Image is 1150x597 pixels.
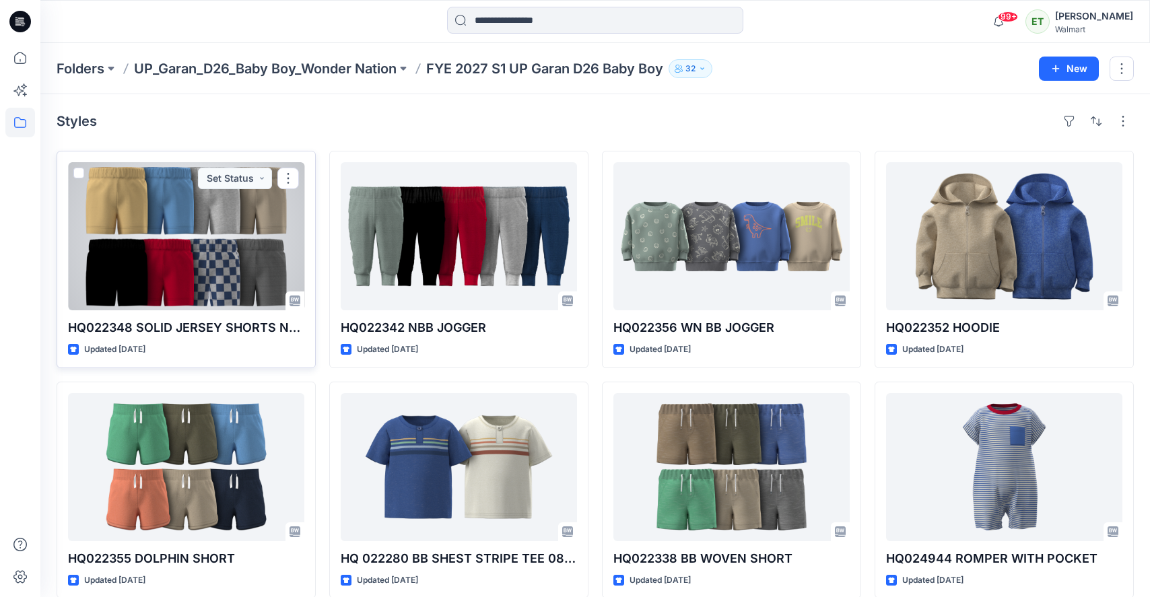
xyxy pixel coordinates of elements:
p: 32 [685,61,696,76]
button: New [1039,57,1099,81]
p: HQ022352 HOODIE [886,318,1122,337]
div: Walmart [1055,24,1133,34]
p: Updated [DATE] [902,573,963,588]
a: HQ022342 NBB JOGGER [341,162,577,310]
a: HQ022352 HOODIE [886,162,1122,310]
div: [PERSON_NAME] [1055,8,1133,24]
a: HQ024944 ROMPER WITH POCKET [886,393,1122,541]
p: HQ024944 ROMPER WITH POCKET [886,549,1122,568]
a: UP_Garan_D26_Baby Boy_Wonder Nation [134,59,397,78]
h4: Styles [57,113,97,129]
span: 99+ [998,11,1018,22]
div: ET [1025,9,1050,34]
a: Folders [57,59,104,78]
p: HQ022338 BB WOVEN SHORT [613,549,850,568]
p: HQ 022280 BB SHEST STRIPE TEE 08:06:25 [341,549,577,568]
p: HQ022342 NBB JOGGER [341,318,577,337]
a: HQ022338 BB WOVEN SHORT [613,393,850,541]
p: FYE 2027 S1 UP Garan D26 Baby Boy [426,59,663,78]
p: Updated [DATE] [357,573,418,588]
p: Updated [DATE] [357,343,418,357]
a: HQ022355 DOLPHIN SHORT [68,393,304,541]
p: Updated [DATE] [902,343,963,357]
p: Updated [DATE] [630,573,691,588]
p: Updated [DATE] [630,343,691,357]
p: Updated [DATE] [84,573,145,588]
a: HQ022348 SOLID JERSEY SHORTS NEW PATTERN 07.24.25 [68,162,304,310]
a: HQ 022280 BB SHEST STRIPE TEE 08:06:25 [341,393,577,541]
p: HQ022355 DOLPHIN SHORT [68,549,304,568]
p: Updated [DATE] [84,343,145,357]
button: 32 [669,59,712,78]
a: HQ022356 WN BB JOGGER [613,162,850,310]
p: HQ022356 WN BB JOGGER [613,318,850,337]
p: HQ022348 SOLID JERSEY SHORTS NEW PATTERN [DATE] [68,318,304,337]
